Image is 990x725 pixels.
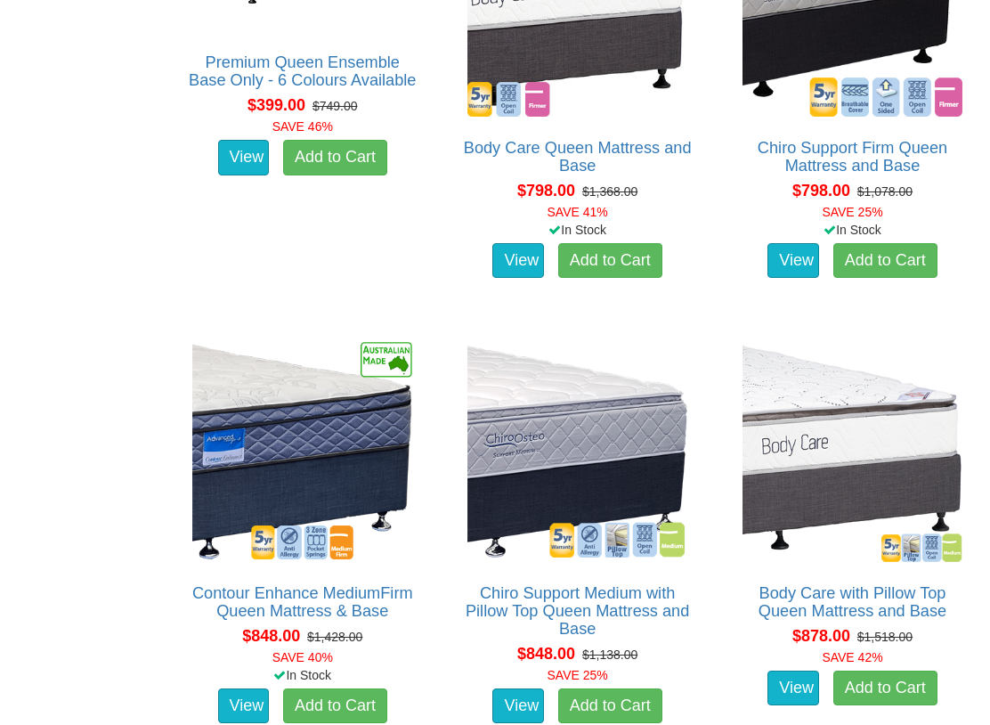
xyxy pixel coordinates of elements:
[312,99,358,113] del: $749.00
[725,221,980,239] div: In Stock
[517,182,575,200] span: $798.00
[307,630,362,644] del: $1,428.00
[218,688,270,724] a: View
[492,243,544,279] a: View
[792,182,850,200] span: $798.00
[767,671,819,706] a: View
[738,338,967,566] img: Body Care with Pillow Top Queen Mattress and Base
[464,139,692,175] a: Body Care Queen Mattress and Base
[582,184,637,199] del: $1,368.00
[759,584,946,620] a: Body Care with Pillow Top Queen Mattress and Base
[822,205,882,219] font: SAVE 25%
[758,139,947,175] a: Chiro Support Firm Queen Mattress and Base
[857,630,913,644] del: $1,518.00
[192,584,413,620] a: Contour Enhance MediumFirm Queen Mattress & Base
[833,243,937,279] a: Add to Cart
[558,243,662,279] a: Add to Cart
[247,96,305,114] span: $399.00
[792,627,850,645] span: $878.00
[272,650,333,664] font: SAVE 40%
[492,688,544,724] a: View
[822,650,882,664] font: SAVE 42%
[189,53,416,89] a: Premium Queen Ensemble Base Only - 6 Colours Available
[188,338,417,566] img: Contour Enhance MediumFirm Queen Mattress & Base
[450,221,705,239] div: In Stock
[558,688,662,724] a: Add to Cart
[582,648,637,662] del: $1,138.00
[833,671,937,706] a: Add to Cart
[174,666,430,684] div: In Stock
[548,205,608,219] font: SAVE 41%
[463,338,692,566] img: Chiro Support Medium with Pillow Top Queen Mattress and Base
[517,645,575,663] span: $848.00
[857,184,913,199] del: $1,078.00
[548,668,608,682] font: SAVE 25%
[272,119,333,134] font: SAVE 46%
[283,140,387,175] a: Add to Cart
[218,140,270,175] a: View
[466,584,689,638] a: Chiro Support Medium with Pillow Top Queen Mattress and Base
[283,688,387,724] a: Add to Cart
[242,627,300,645] span: $848.00
[767,243,819,279] a: View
